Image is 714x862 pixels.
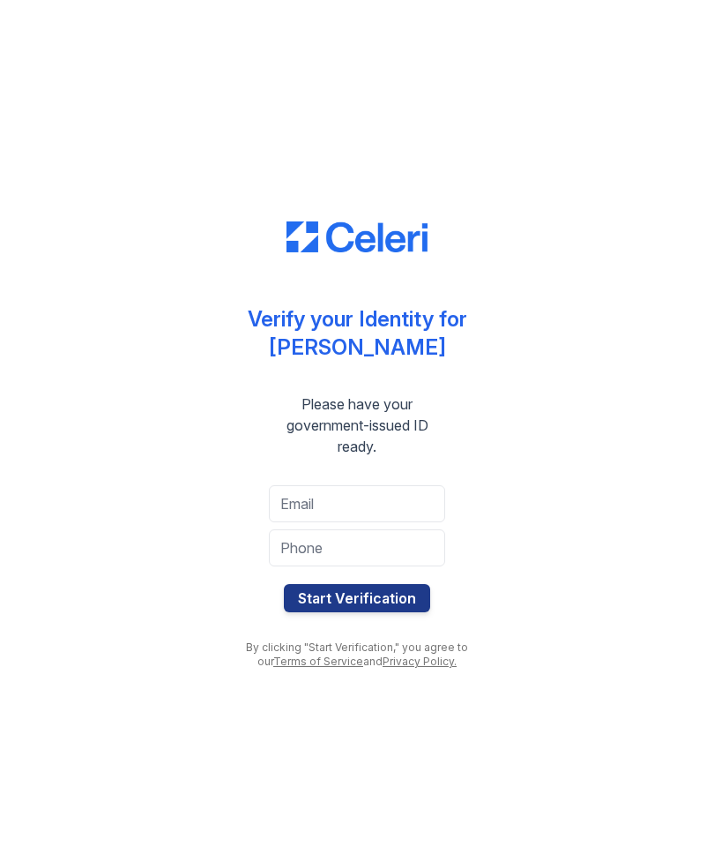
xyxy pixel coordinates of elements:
[284,584,430,612] button: Start Verification
[248,305,467,362] div: Verify your Identity for [PERSON_NAME]
[269,485,445,522] input: Email
[383,655,457,668] a: Privacy Policy.
[234,394,480,457] div: Please have your government-issued ID ready.
[273,655,363,668] a: Terms of Service
[234,641,480,669] div: By clicking "Start Verification," you agree to our and
[286,221,428,253] img: CE_Logo_Blue-a8612792a0a2168367f1c8372b55b34899dd931a85d93a1a3d3e32e68fde9ad4.png
[269,529,445,566] input: Phone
